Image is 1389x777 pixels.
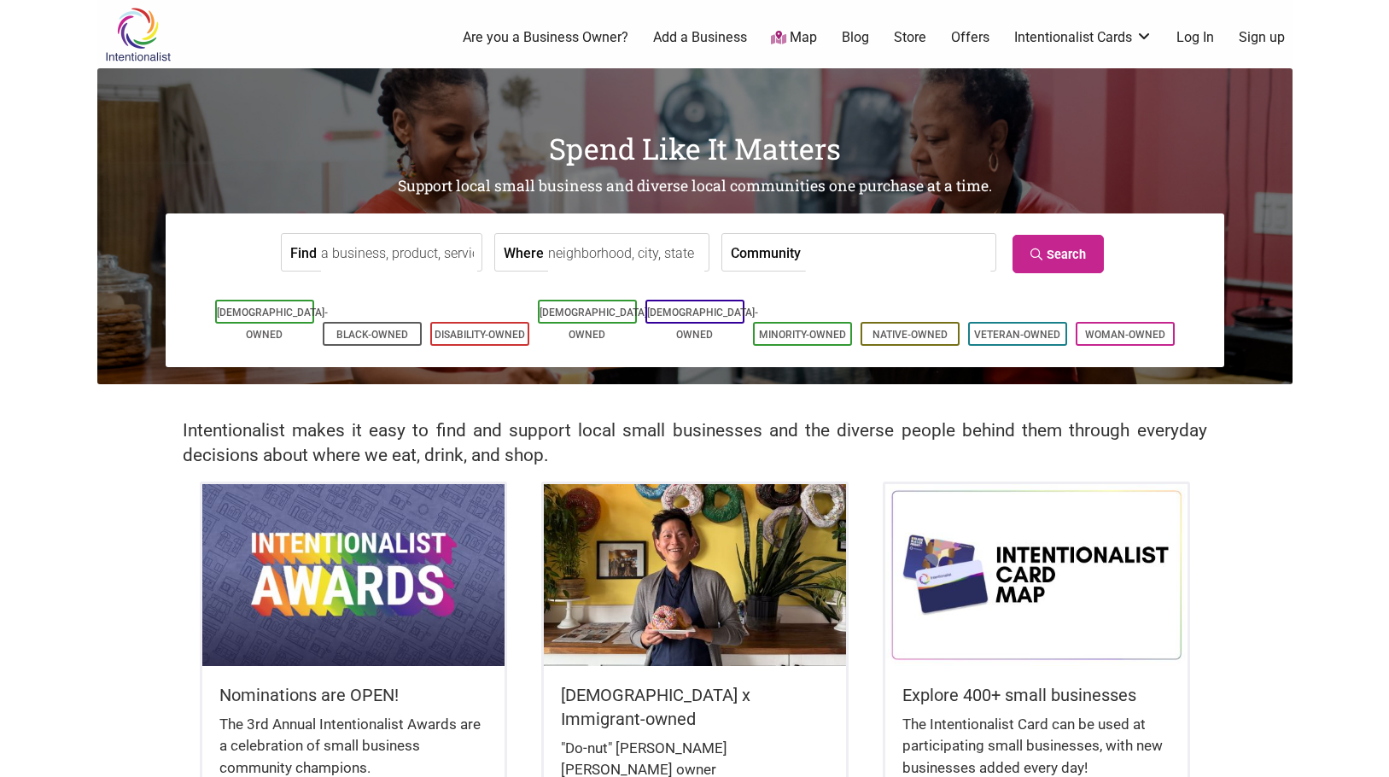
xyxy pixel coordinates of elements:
[540,307,651,341] a: [DEMOGRAPHIC_DATA]-Owned
[885,484,1188,665] img: Intentionalist Card Map
[771,28,817,48] a: Map
[97,7,178,62] img: Intentionalist
[561,683,829,731] h5: [DEMOGRAPHIC_DATA] x Immigrant-owned
[504,234,544,271] label: Where
[842,28,869,47] a: Blog
[647,307,758,341] a: [DEMOGRAPHIC_DATA]-Owned
[731,234,801,271] label: Community
[548,234,704,272] input: neighborhood, city, state
[97,128,1293,169] h1: Spend Like It Matters
[1239,28,1285,47] a: Sign up
[97,176,1293,197] h2: Support local small business and diverse local communities one purchase at a time.
[653,28,747,47] a: Add a Business
[321,234,477,272] input: a business, product, service
[463,28,628,47] a: Are you a Business Owner?
[759,329,846,341] a: Minority-Owned
[873,329,948,341] a: Native-Owned
[894,28,926,47] a: Store
[219,683,487,707] h5: Nominations are OPEN!
[544,484,846,665] img: King Donuts - Hong Chhuor
[902,683,1170,707] h5: Explore 400+ small businesses
[202,484,505,665] img: Intentionalist Awards
[183,418,1207,468] h2: Intentionalist makes it easy to find and support local small businesses and the diverse people be...
[435,329,525,341] a: Disability-Owned
[1014,28,1153,47] a: Intentionalist Cards
[951,28,989,47] a: Offers
[1013,235,1104,273] a: Search
[336,329,408,341] a: Black-Owned
[290,234,317,271] label: Find
[1085,329,1165,341] a: Woman-Owned
[1176,28,1214,47] a: Log In
[974,329,1060,341] a: Veteran-Owned
[217,307,328,341] a: [DEMOGRAPHIC_DATA]-Owned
